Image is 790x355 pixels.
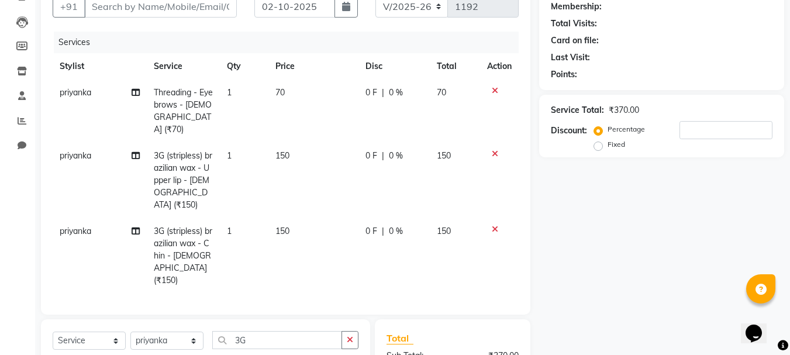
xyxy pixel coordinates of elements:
[551,18,597,30] div: Total Visits:
[437,150,451,161] span: 150
[227,226,232,236] span: 1
[551,68,577,81] div: Points:
[275,87,285,98] span: 70
[60,87,91,98] span: priyanka
[275,226,289,236] span: 150
[389,87,403,99] span: 0 %
[389,150,403,162] span: 0 %
[268,53,358,80] th: Price
[154,226,212,285] span: 3G (stripless) brazilian wax - Chin - [DEMOGRAPHIC_DATA] (₹150)
[389,225,403,237] span: 0 %
[382,150,384,162] span: |
[551,125,587,137] div: Discount:
[154,150,212,210] span: 3G (stripless) brazilian wax - Upper lip - [DEMOGRAPHIC_DATA] (₹150)
[358,53,430,80] th: Disc
[608,124,645,135] label: Percentage
[220,53,268,80] th: Qty
[609,104,639,116] div: ₹370.00
[60,150,91,161] span: priyanka
[608,139,625,150] label: Fixed
[275,150,289,161] span: 150
[227,150,232,161] span: 1
[480,53,519,80] th: Action
[430,53,480,80] th: Total
[551,104,604,116] div: Service Total:
[387,332,413,344] span: Total
[382,87,384,99] span: |
[365,225,377,237] span: 0 F
[551,51,590,64] div: Last Visit:
[365,150,377,162] span: 0 F
[741,308,778,343] iframe: chat widget
[154,87,213,135] span: Threading - Eyebrows - [DEMOGRAPHIC_DATA] (₹70)
[365,87,377,99] span: 0 F
[147,53,220,80] th: Service
[551,35,599,47] div: Card on file:
[551,1,602,13] div: Membership:
[60,226,91,236] span: priyanka
[54,32,527,53] div: Services
[212,331,342,349] input: Search or Scan
[437,226,451,236] span: 150
[53,53,147,80] th: Stylist
[227,87,232,98] span: 1
[437,87,446,98] span: 70
[382,225,384,237] span: |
